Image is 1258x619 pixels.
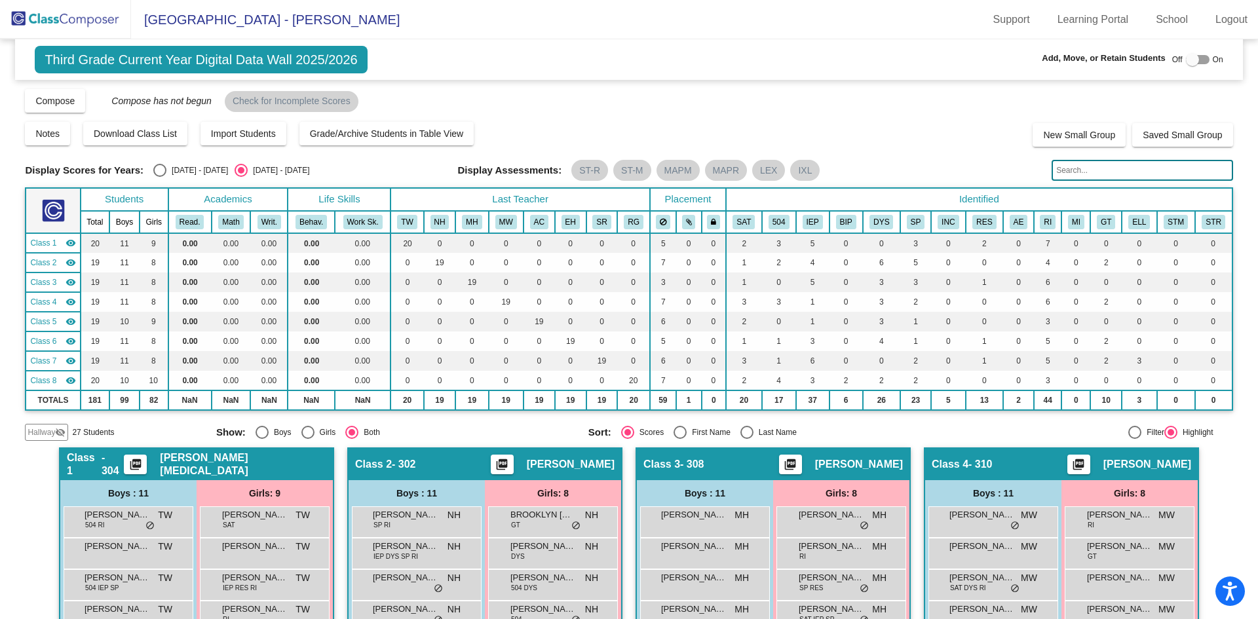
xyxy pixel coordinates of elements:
td: 0.00 [335,312,391,331]
a: Logout [1205,9,1258,30]
td: 0 [1122,233,1156,253]
td: 0.00 [212,312,251,331]
th: Gifted and Talented [1090,211,1122,233]
td: 0 [931,272,966,292]
mat-icon: visibility [66,277,76,288]
td: 0.00 [288,253,334,272]
span: Class 3 [30,276,56,288]
td: 2 [1090,292,1122,312]
button: MW [495,215,517,229]
mat-chip: ST-R [571,160,608,181]
td: 0 [762,272,796,292]
span: Class 5 [30,316,56,328]
th: Students [81,188,168,211]
td: 19 [81,253,109,272]
td: 0 [1195,253,1232,272]
th: Last Teacher [391,188,649,211]
button: New Small Group [1033,123,1126,147]
td: 19 [524,312,555,331]
th: STAAR READING [1195,211,1232,233]
td: 0.00 [250,272,288,292]
button: MI [1068,215,1084,229]
button: Writ. [257,215,281,229]
td: 0.00 [212,233,251,253]
button: Print Students Details [779,455,802,474]
td: 11 [109,292,140,312]
button: NH [430,215,449,229]
button: Print Students Details [491,455,514,474]
td: 0 [1122,312,1156,331]
td: 8 [140,253,168,272]
td: 19 [81,272,109,292]
td: 0.00 [168,233,212,253]
th: Anna Custer [524,211,555,233]
th: Resource [966,211,1003,233]
td: 0.00 [168,272,212,292]
td: 0 [555,312,586,331]
button: Math [218,215,243,229]
td: 0.00 [288,312,334,331]
td: 0 [489,233,524,253]
button: RES [972,215,996,229]
td: 2 [726,312,762,331]
button: STM [1164,215,1188,229]
td: 3 [863,312,900,331]
button: Grade/Archive Students in Table View [299,122,474,145]
td: 6 [1034,292,1061,312]
td: 3 [863,292,900,312]
mat-icon: picture_as_pdf [128,458,143,476]
th: Life Skills [288,188,391,211]
td: 0 [702,272,727,292]
td: 0 [1061,253,1090,272]
span: [GEOGRAPHIC_DATA] - [PERSON_NAME] [131,9,400,30]
mat-icon: visibility [66,257,76,268]
mat-icon: visibility [66,297,76,307]
td: 0 [1003,253,1034,272]
td: 11 [109,331,140,351]
th: Erica Hernandez [555,211,586,233]
td: 0 [829,292,863,312]
th: Individualized Education Plan [796,211,829,233]
th: Nina Hollingsworth [424,211,456,233]
td: 0 [455,312,488,331]
td: 6 [650,312,676,331]
td: 10 [109,312,140,331]
button: ELL [1128,215,1150,229]
td: 0 [966,312,1003,331]
th: Rhoda Galvan [617,211,649,233]
td: 3 [1034,312,1061,331]
td: 0 [1157,272,1195,292]
button: TW [397,215,417,229]
td: 0 [1195,272,1232,292]
td: 5 [796,233,829,253]
td: 0 [455,233,488,253]
th: Keep with teacher [702,211,727,233]
td: 2 [900,292,931,312]
td: 0 [966,292,1003,312]
td: 0 [931,233,966,253]
th: Dyslexic [863,211,900,233]
button: SAT [733,215,755,229]
mat-icon: picture_as_pdf [494,458,510,476]
button: Notes [25,122,70,145]
td: 0 [1061,292,1090,312]
button: Behav. [295,215,327,229]
td: 0 [1122,272,1156,292]
td: 5 [900,253,931,272]
th: Speech Only [900,211,931,233]
td: 0 [1003,272,1034,292]
td: 1 [900,312,931,331]
th: SAT [726,211,762,233]
span: Third Grade Current Year Digital Data Wall 2025/2026 [35,46,367,73]
button: 504 [769,215,790,229]
td: 0 [455,253,488,272]
td: 1 [796,312,829,331]
span: Compose has not begun [98,96,212,106]
span: Class 2 [30,257,56,269]
td: 0.00 [288,233,334,253]
td: Anna Custer - 309 [26,312,80,331]
button: GT [1097,215,1115,229]
td: 0 [586,233,618,253]
mat-icon: picture_as_pdf [1071,458,1086,476]
td: 0 [1195,233,1232,253]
